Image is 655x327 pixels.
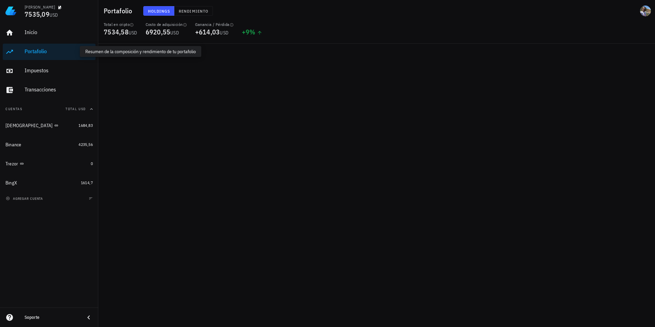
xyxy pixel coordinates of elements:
a: Transacciones [3,82,96,98]
div: Ganancia / Pérdida [195,22,234,27]
a: [DEMOGRAPHIC_DATA] 1684,83 [3,117,96,134]
a: Impuestos [3,63,96,79]
span: 6920,55 [146,27,171,36]
div: Portafolio [25,48,93,55]
span: USD [220,30,229,36]
a: Trezor 0 [3,155,96,172]
div: BingX [5,180,17,186]
span: 7534,58 [104,27,129,36]
span: 4235,56 [78,142,93,147]
h1: Portafolio [104,5,135,16]
div: avatar [640,5,651,16]
img: LedgiFi [5,5,16,16]
div: Soporte [25,315,79,320]
span: +614,03 [195,27,220,36]
div: [PERSON_NAME] [25,4,55,10]
span: 1614,7 [81,180,93,185]
span: % [249,27,255,36]
a: BingX 1614,7 [3,175,96,191]
a: Inicio [3,25,96,41]
div: Impuestos [25,67,93,74]
div: Binance [5,142,21,148]
div: Inicio [25,29,93,35]
span: USD [170,30,179,36]
span: Total USD [65,107,86,111]
a: Binance 4235,56 [3,136,96,153]
span: 0 [91,161,93,166]
button: CuentasTotal USD [3,101,96,117]
span: USD [129,30,137,36]
div: [DEMOGRAPHIC_DATA] [5,123,53,129]
div: Costo de adquisición [146,22,187,27]
span: agregar cuenta [7,196,43,201]
span: Rendimiento [178,9,208,14]
button: Holdings [143,6,175,16]
div: Trezor [5,161,18,167]
span: 1684,83 [78,123,93,128]
button: Rendimiento [174,6,213,16]
span: 7535,09 [25,10,49,19]
div: Total en cripto [104,22,137,27]
span: USD [49,12,58,18]
div: +9 [242,29,262,35]
span: Holdings [148,9,170,14]
div: Transacciones [25,86,93,93]
a: Portafolio [3,44,96,60]
button: agregar cuenta [4,195,46,202]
